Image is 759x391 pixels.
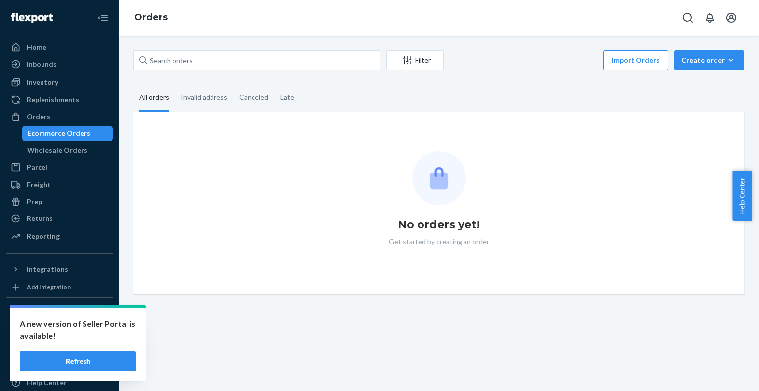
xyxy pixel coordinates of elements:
[27,162,47,172] div: Parcel
[27,77,58,87] div: Inventory
[6,281,113,293] a: Add Integration
[386,50,444,70] button: Filter
[6,74,113,90] a: Inventory
[6,375,113,391] a: Help Center
[11,13,53,23] img: Flexport logo
[6,159,113,175] a: Parcel
[700,8,719,28] button: Open notifications
[239,85,268,110] div: Canceled
[139,85,169,112] div: All orders
[398,217,480,233] h1: No orders yet!
[387,55,443,65] div: Filter
[27,214,53,223] div: Returns
[27,59,57,69] div: Inbounds
[678,8,698,28] button: Open Search Box
[27,231,60,241] div: Reporting
[27,378,67,388] div: Help Center
[27,197,42,207] div: Prep
[681,55,737,65] div: Create order
[126,3,175,32] ol: breadcrumbs
[6,228,113,244] a: Reporting
[20,351,136,371] button: Refresh
[27,129,90,138] div: Ecommerce Orders
[6,341,113,357] a: Settings
[181,85,227,110] div: Invalid address
[6,177,113,193] a: Freight
[6,358,113,374] button: Talk to Support
[22,126,113,141] a: Ecommerce Orders
[6,211,113,226] a: Returns
[27,112,50,122] div: Orders
[27,283,71,291] div: Add Integration
[6,261,113,277] button: Integrations
[6,92,113,108] a: Replenishments
[6,305,113,321] button: Fast Tags
[27,43,46,52] div: Home
[20,318,136,342] p: A new version of Seller Portal is available!
[134,12,168,23] a: Orders
[6,325,113,337] a: Add Fast Tag
[6,194,113,210] a: Prep
[674,50,744,70] button: Create order
[603,50,668,70] button: Import Orders
[721,8,741,28] button: Open account menu
[389,237,489,247] p: Get started by creating an order
[133,50,380,70] input: Search orders
[93,8,113,28] button: Close Navigation
[27,95,79,105] div: Replenishments
[27,180,51,190] div: Freight
[22,142,113,158] a: Wholesale Orders
[27,264,68,274] div: Integrations
[6,109,113,125] a: Orders
[280,85,294,110] div: Late
[6,40,113,55] a: Home
[412,151,466,205] img: Empty list
[732,171,752,221] button: Help Center
[6,56,113,72] a: Inbounds
[27,145,87,155] div: Wholesale Orders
